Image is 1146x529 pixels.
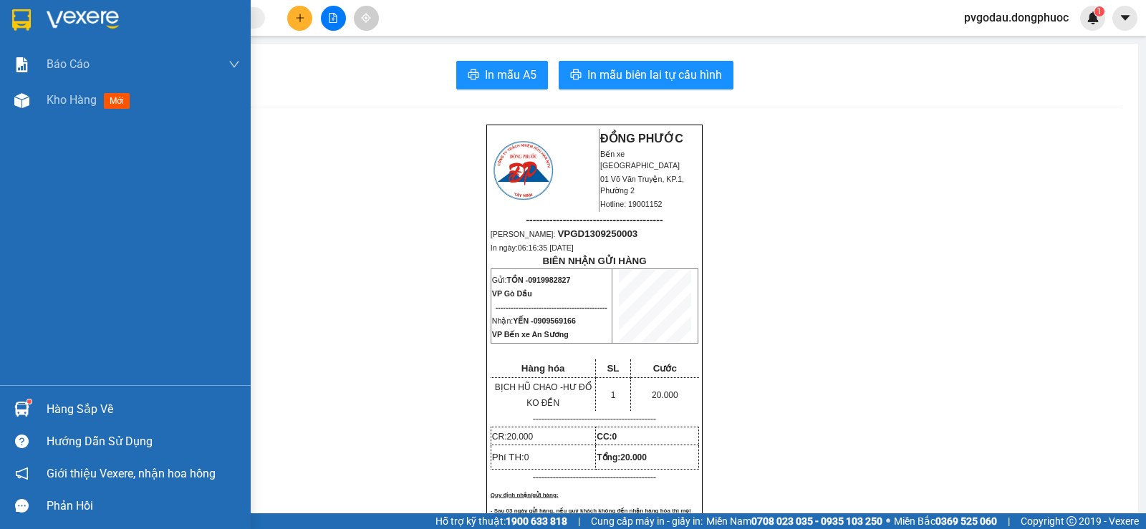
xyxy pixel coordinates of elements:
span: Tổng: [597,452,647,462]
span: 0919982827 [528,276,570,284]
span: Miền Nam [706,513,882,529]
span: Hàng hóa [521,363,565,374]
span: TỒN - [506,276,570,284]
span: Nhận: [492,316,576,325]
span: Hotline: 19001152 [600,200,663,208]
img: logo [5,9,69,72]
img: logo-vxr [12,9,31,31]
span: Gửi: [492,276,571,284]
button: caret-down [1112,6,1137,31]
span: Hỗ trợ kỹ thuật: [435,513,567,529]
span: [PERSON_NAME]: [491,230,637,238]
span: Phí TH: [492,452,529,462]
span: 01 Võ Văn Truyện, KP.1, Phường 2 [600,175,684,195]
span: CR: [492,432,533,442]
span: 0909569166 [534,316,576,325]
span: copyright [1066,516,1077,526]
span: Cung cấp máy in - giấy in: [591,513,703,529]
span: Bến xe [GEOGRAPHIC_DATA] [113,23,193,41]
strong: CC: [597,432,617,442]
img: logo [491,139,555,202]
span: plus [295,13,305,23]
span: Hotline: 19001152 [113,64,175,72]
span: In ngày: [491,243,574,252]
span: ----------------------------------------- [526,214,663,225]
span: | [578,513,580,529]
div: Hàng sắp về [47,399,240,420]
button: plus [287,6,312,31]
strong: 0369 525 060 [935,515,997,527]
span: question-circle [15,435,29,448]
span: message [15,499,29,513]
button: file-add [321,6,346,31]
span: -------------------------------------------- [496,303,607,311]
span: BỊCH HŨ CHAO - [495,382,592,408]
span: Cước [653,363,677,374]
span: VP Bến xe An Sương [492,330,569,339]
span: caret-down [1119,11,1132,24]
span: 06:16:35 [DATE] [518,243,574,252]
button: printerIn mẫu biên lai tự cấu hình [559,61,733,89]
span: ----------------------------------------- [39,77,175,89]
span: Giới thiệu Vexere, nhận hoa hồng [47,465,216,482]
span: In mẫu biên lai tự cấu hình [587,66,722,84]
span: [PERSON_NAME]: [4,92,151,101]
span: HƯ ĐỔ KO ĐỀN [526,382,592,408]
span: pvgodau.dongphuoc [953,9,1080,26]
span: 0 [524,452,529,462]
span: YẾN - [513,316,576,325]
span: printer [468,69,479,82]
span: 20.000 [506,432,533,442]
p: ------------------------------------------- [491,472,698,483]
sup: 1 [1094,6,1104,16]
strong: ĐỒNG PHƯỚC [600,132,683,145]
strong: BIÊN NHẬN GỬI HÀNG [542,256,646,266]
button: printerIn mẫu A5 [456,61,548,89]
img: solution-icon [14,57,29,72]
span: 1 [1097,6,1102,16]
span: VPGD1309250003 [557,228,637,239]
span: aim [361,13,371,23]
span: Miền Bắc [894,513,997,529]
div: Hướng dẫn sử dụng [47,431,240,452]
span: Bến xe [GEOGRAPHIC_DATA] [600,150,680,170]
span: Kho hàng [47,93,97,107]
strong: ĐỒNG PHƯỚC [113,8,196,20]
span: VPGD1309250003 [72,91,152,102]
span: 20.000 [652,390,678,400]
span: mới [104,93,130,109]
span: In mẫu A5 [485,66,536,84]
img: warehouse-icon [14,93,29,108]
img: warehouse-icon [14,402,29,417]
span: 20.000 [620,452,647,462]
sup: 1 [27,399,32,404]
span: In ngày: [4,104,87,112]
img: icon-new-feature [1087,11,1099,24]
span: SL [607,363,619,374]
span: 1 [611,390,616,400]
strong: 0708 023 035 - 0935 103 250 [751,515,882,527]
span: | [1008,513,1010,529]
span: notification [15,467,29,480]
span: Quy định nhận/gửi hàng: [491,492,559,498]
span: file-add [328,13,338,23]
span: 0 [612,432,617,442]
span: Báo cáo [47,55,90,73]
span: 01 Võ Văn Truyện, KP.1, Phường 2 [113,43,197,61]
span: VP Gò Dầu [492,289,532,298]
strong: 1900 633 818 [506,515,567,527]
span: 06:16:35 [DATE] [32,104,87,112]
span: down [228,59,240,70]
span: printer [570,69,582,82]
span: ⚪️ [886,518,890,524]
p: ------------------------------------------- [491,413,698,424]
button: aim [354,6,379,31]
div: Phản hồi [47,495,240,517]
